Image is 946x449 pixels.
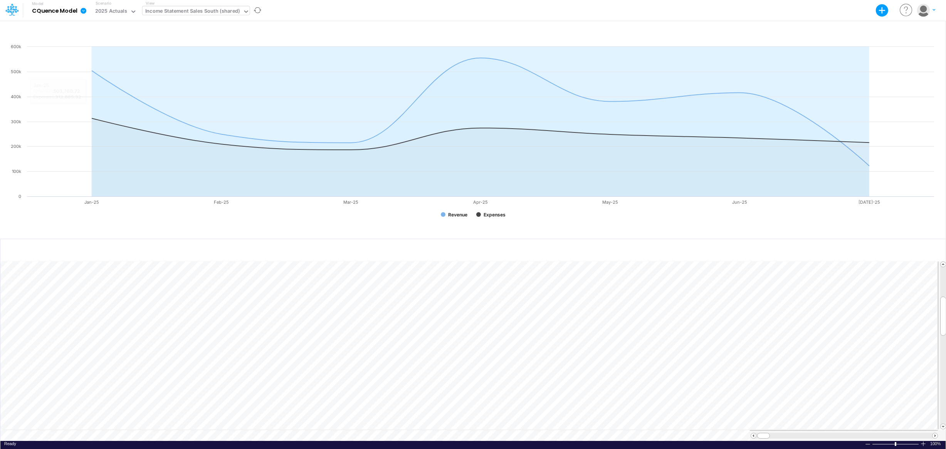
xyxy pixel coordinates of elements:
div: Zoom Out [865,441,871,447]
text: Mar-25 [343,199,358,205]
text: 400k [11,94,21,99]
text: 500k [11,69,21,74]
text: Revenue [448,212,467,218]
text: Feb-25 [214,199,229,205]
div: Income Statement Sales South (shared) [145,7,240,16]
text: [DATE]-25 [859,199,880,205]
div: In Ready mode [4,441,16,447]
div: Zoom In [920,441,926,447]
div: 2025 Actuals [95,7,127,16]
text: Expenses [484,212,506,218]
label: Scenario [96,0,111,6]
b: CQuence Model [32,8,77,15]
span: Ready [4,441,16,446]
div: Zoom level [930,441,942,447]
text: 200k [11,144,21,149]
text: Jan-25 [84,199,99,205]
span: 100% [930,441,942,447]
text: 300k [11,119,21,124]
div: Zoom [872,441,920,447]
text: Apr-25 [473,199,488,205]
text: May-25 [602,199,618,205]
div: Zoom [895,442,896,446]
text: Jun-25 [732,199,747,205]
text: 100k [12,169,21,174]
text: 0 [18,194,21,199]
label: View [146,0,155,6]
label: Model [32,2,44,6]
text: 600k [11,44,21,49]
